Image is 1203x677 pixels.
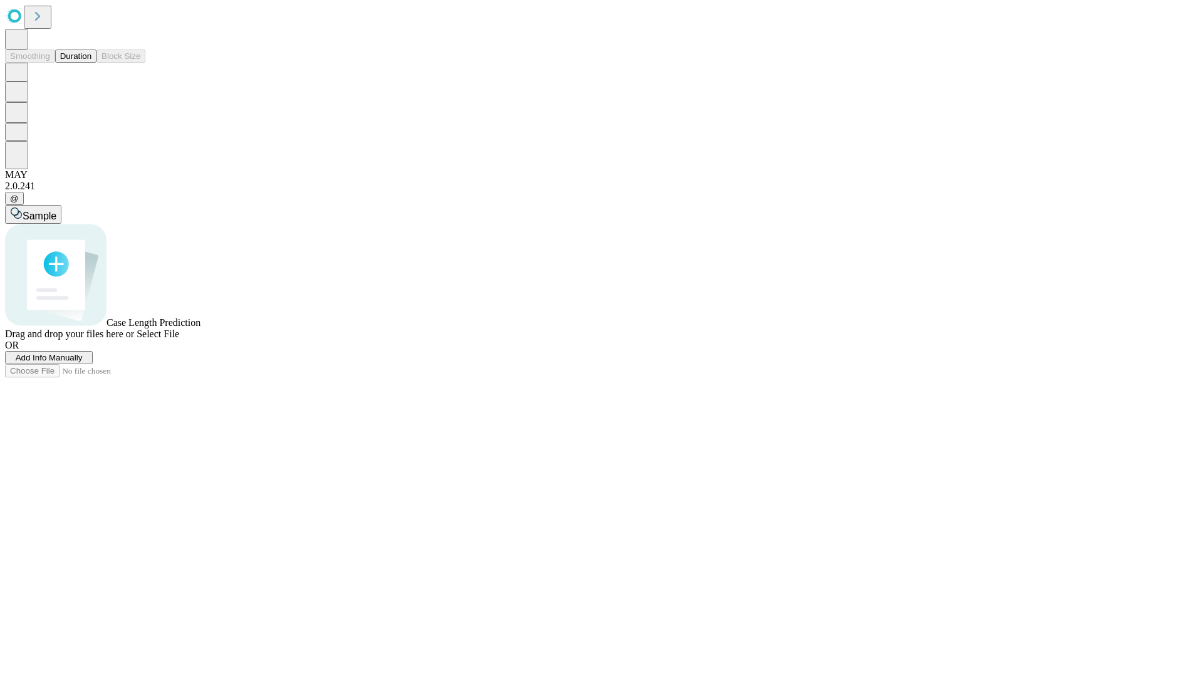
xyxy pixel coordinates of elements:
[23,211,56,221] span: Sample
[55,50,96,63] button: Duration
[107,317,200,328] span: Case Length Prediction
[137,328,179,339] span: Select File
[5,205,61,224] button: Sample
[5,192,24,205] button: @
[5,351,93,364] button: Add Info Manually
[96,50,145,63] button: Block Size
[10,194,19,203] span: @
[5,340,19,350] span: OR
[5,181,1198,192] div: 2.0.241
[5,169,1198,181] div: MAY
[16,353,83,362] span: Add Info Manually
[5,328,134,339] span: Drag and drop your files here or
[5,50,55,63] button: Smoothing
